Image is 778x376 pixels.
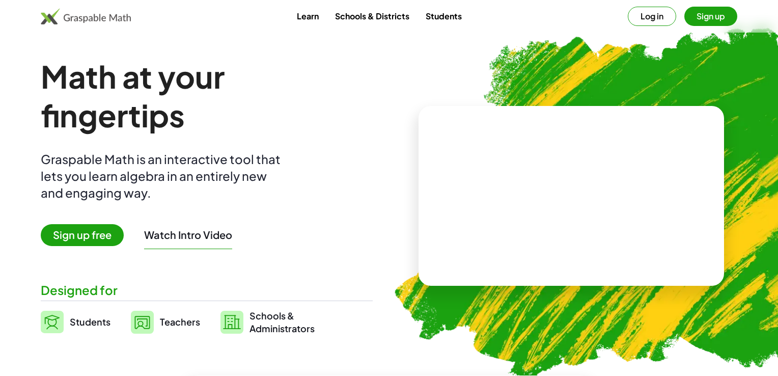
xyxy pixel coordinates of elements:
[495,158,648,234] video: What is this? This is dynamic math notation. Dynamic math notation plays a central role in how Gr...
[131,309,200,335] a: Teachers
[628,7,676,26] button: Log in
[41,151,285,201] div: Graspable Math is an interactive tool that lets you learn algebra in an entirely new and engaging...
[327,7,418,25] a: Schools & Districts
[220,309,315,335] a: Schools &Administrators
[144,228,232,241] button: Watch Intro Video
[70,316,110,328] span: Students
[289,7,327,25] a: Learn
[41,311,64,333] img: svg%3e
[41,224,124,246] span: Sign up free
[41,57,365,135] h1: Math at your fingertips
[131,311,154,334] img: svg%3e
[220,311,243,334] img: svg%3e
[41,309,110,335] a: Students
[418,7,470,25] a: Students
[684,7,737,26] button: Sign up
[160,316,200,328] span: Teachers
[249,309,315,335] span: Schools & Administrators
[41,282,373,299] div: Designed for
